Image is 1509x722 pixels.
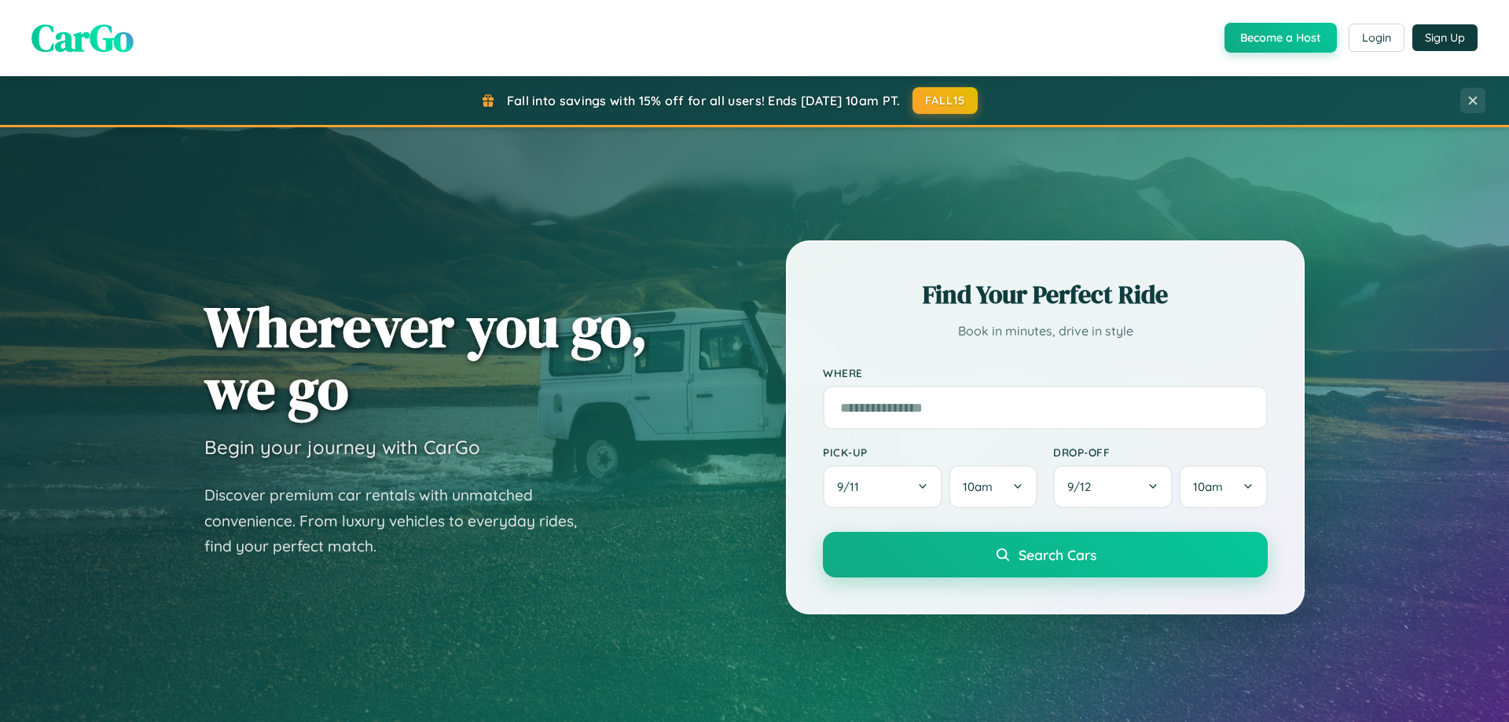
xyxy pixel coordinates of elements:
[823,320,1268,343] p: Book in minutes, drive in style
[31,12,134,64] span: CarGo
[1067,479,1099,494] span: 9 / 12
[963,479,993,494] span: 10am
[912,87,978,114] button: FALL15
[823,532,1268,577] button: Search Cars
[1053,465,1173,508] button: 9/12
[204,295,648,420] h1: Wherever you go, we go
[837,479,867,494] span: 9 / 11
[1053,445,1268,459] label: Drop-off
[204,482,597,559] p: Discover premium car rentals with unmatched convenience. From luxury vehicles to everyday rides, ...
[1412,24,1478,51] button: Sign Up
[823,366,1268,379] label: Where
[204,435,480,459] h3: Begin your journey with CarGo
[823,465,942,508] button: 9/11
[1019,546,1096,563] span: Search Cars
[1179,465,1268,508] button: 10am
[1349,24,1404,52] button: Login
[823,445,1037,459] label: Pick-up
[949,465,1037,508] button: 10am
[507,93,901,108] span: Fall into savings with 15% off for all users! Ends [DATE] 10am PT.
[823,277,1268,312] h2: Find Your Perfect Ride
[1193,479,1223,494] span: 10am
[1224,23,1337,53] button: Become a Host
